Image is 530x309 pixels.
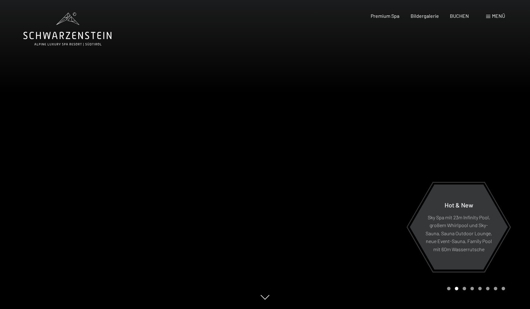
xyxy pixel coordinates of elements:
span: Hot & New [445,201,473,208]
div: Carousel Page 6 [486,287,489,290]
div: Carousel Page 5 [478,287,482,290]
div: Carousel Page 3 [463,287,466,290]
div: Carousel Page 8 [502,287,505,290]
a: BUCHEN [450,13,469,19]
div: Carousel Pagination [445,287,505,290]
div: Carousel Page 7 [494,287,497,290]
a: Premium Spa [371,13,399,19]
p: Sky Spa mit 23m Infinity Pool, großem Whirlpool und Sky-Sauna, Sauna Outdoor Lounge, neue Event-S... [425,213,493,253]
div: Carousel Page 4 [470,287,474,290]
a: Bildergalerie [411,13,439,19]
div: Carousel Page 1 [447,287,450,290]
a: Hot & New Sky Spa mit 23m Infinity Pool, großem Whirlpool und Sky-Sauna, Sauna Outdoor Lounge, ne... [409,184,508,270]
span: Menü [492,13,505,19]
div: Carousel Page 2 (Current Slide) [455,287,458,290]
